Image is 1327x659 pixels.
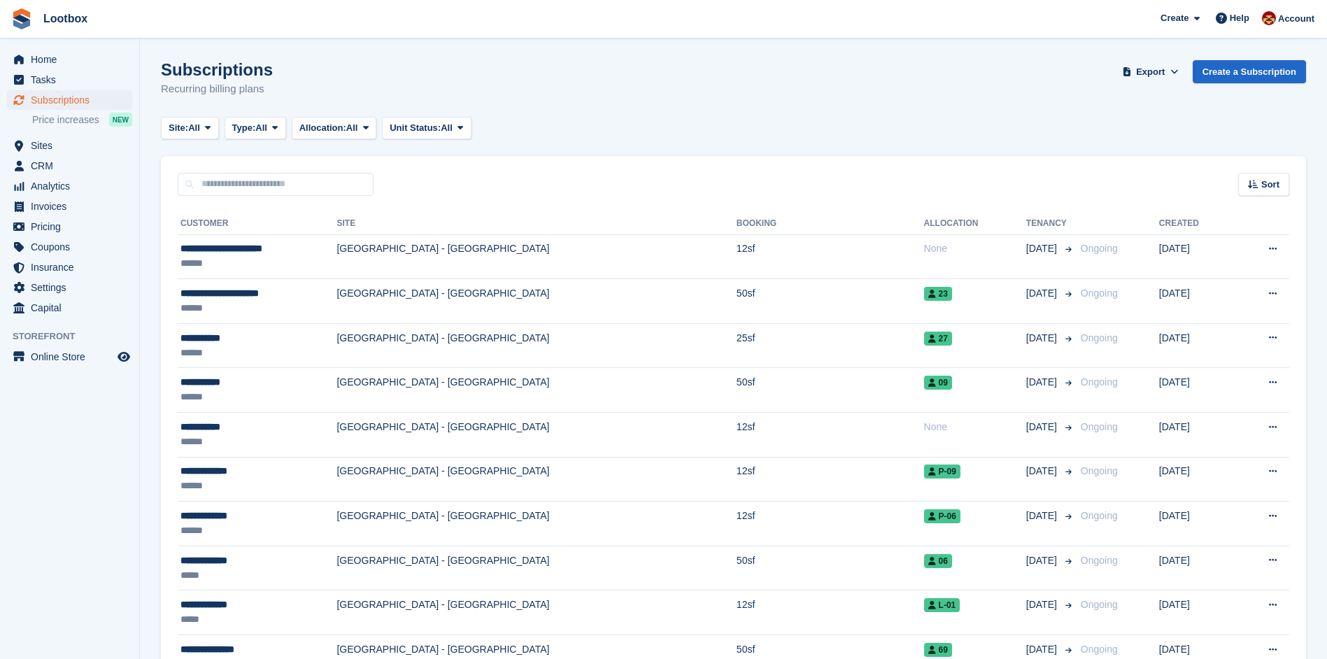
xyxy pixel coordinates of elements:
[1159,502,1234,546] td: [DATE]
[924,287,952,301] span: 23
[1081,421,1118,432] span: Ongoing
[1081,555,1118,566] span: Ongoing
[31,156,115,176] span: CRM
[1026,642,1060,657] span: [DATE]
[31,50,115,69] span: Home
[1026,375,1060,390] span: [DATE]
[188,121,200,135] span: All
[390,121,441,135] span: Unit Status:
[7,257,132,277] a: menu
[1081,644,1118,655] span: Ongoing
[336,413,736,458] td: [GEOGRAPHIC_DATA] - [GEOGRAPHIC_DATA]
[924,598,960,612] span: L-01
[1262,11,1276,25] img: Chad Brown
[924,465,960,479] span: P-09
[737,279,924,324] td: 50sf
[737,368,924,413] td: 50sf
[737,457,924,502] td: 12sf
[924,643,952,657] span: 69
[7,70,132,90] a: menu
[38,7,93,30] a: Lootbox
[1081,243,1118,254] span: Ongoing
[109,113,132,127] div: NEW
[924,332,952,346] span: 27
[7,217,132,236] a: menu
[7,298,132,318] a: menu
[11,8,32,29] img: stora-icon-8386f47178a22dfd0bd8f6a31ec36ba5ce8667c1dd55bd0f319d3a0aa187defe.svg
[161,117,219,140] button: Site: All
[31,176,115,196] span: Analytics
[441,121,453,135] span: All
[292,117,377,140] button: Allocation: All
[1026,286,1060,301] span: [DATE]
[31,217,115,236] span: Pricing
[255,121,267,135] span: All
[924,376,952,390] span: 09
[1026,331,1060,346] span: [DATE]
[1081,510,1118,521] span: Ongoing
[7,90,132,110] a: menu
[336,457,736,502] td: [GEOGRAPHIC_DATA] - [GEOGRAPHIC_DATA]
[32,112,132,127] a: Price increases NEW
[924,420,1026,434] div: None
[924,554,952,568] span: 06
[169,121,188,135] span: Site:
[1159,234,1234,279] td: [DATE]
[336,590,736,635] td: [GEOGRAPHIC_DATA] - [GEOGRAPHIC_DATA]
[161,81,273,97] p: Recurring billing plans
[1081,332,1118,343] span: Ongoing
[336,323,736,368] td: [GEOGRAPHIC_DATA] - [GEOGRAPHIC_DATA]
[1159,279,1234,324] td: [DATE]
[7,197,132,216] a: menu
[1026,213,1075,235] th: Tenancy
[1120,60,1181,83] button: Export
[924,509,960,523] span: P-06
[1081,288,1118,299] span: Ongoing
[1159,323,1234,368] td: [DATE]
[737,502,924,546] td: 12sf
[737,323,924,368] td: 25sf
[32,113,99,127] span: Price increases
[336,234,736,279] td: [GEOGRAPHIC_DATA] - [GEOGRAPHIC_DATA]
[382,117,471,140] button: Unit Status: All
[31,197,115,216] span: Invoices
[924,241,1026,256] div: None
[1026,420,1060,434] span: [DATE]
[1159,457,1234,502] td: [DATE]
[1159,413,1234,458] td: [DATE]
[115,348,132,365] a: Preview store
[31,278,115,297] span: Settings
[737,590,924,635] td: 12sf
[7,347,132,367] a: menu
[1026,464,1060,479] span: [DATE]
[1026,241,1060,256] span: [DATE]
[7,156,132,176] a: menu
[1136,65,1165,79] span: Export
[178,213,336,235] th: Customer
[737,413,924,458] td: 12sf
[31,70,115,90] span: Tasks
[1026,553,1060,568] span: [DATE]
[1261,178,1279,192] span: Sort
[7,176,132,196] a: menu
[336,502,736,546] td: [GEOGRAPHIC_DATA] - [GEOGRAPHIC_DATA]
[336,368,736,413] td: [GEOGRAPHIC_DATA] - [GEOGRAPHIC_DATA]
[232,121,256,135] span: Type:
[1159,546,1234,590] td: [DATE]
[1026,509,1060,523] span: [DATE]
[299,121,346,135] span: Allocation:
[13,329,139,343] span: Storefront
[1159,590,1234,635] td: [DATE]
[1230,11,1249,25] span: Help
[1081,599,1118,610] span: Ongoing
[924,213,1026,235] th: Allocation
[737,234,924,279] td: 12sf
[31,257,115,277] span: Insurance
[7,278,132,297] a: menu
[1161,11,1188,25] span: Create
[346,121,358,135] span: All
[7,136,132,155] a: menu
[1081,465,1118,476] span: Ongoing
[737,213,924,235] th: Booking
[1193,60,1306,83] a: Create a Subscription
